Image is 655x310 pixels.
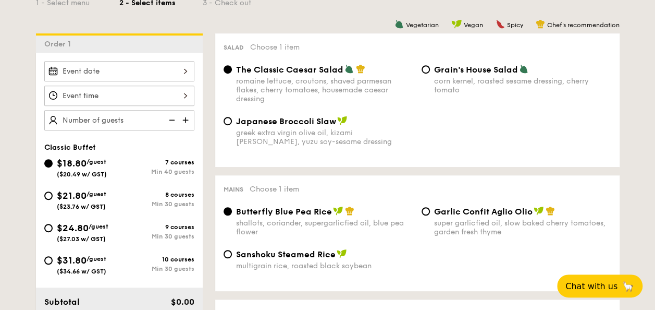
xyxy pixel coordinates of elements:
img: icon-vegetarian.fe4039eb.svg [344,64,354,74]
img: icon-vegan.f8ff3823.svg [534,206,544,216]
img: icon-chef-hat.a58ddaea.svg [345,206,354,216]
img: icon-vegan.f8ff3823.svg [337,116,348,125]
div: 7 courses [119,159,194,166]
span: Order 1 [44,40,75,49]
img: icon-vegan.f8ff3823.svg [451,19,462,29]
input: Number of guests [44,110,194,130]
div: super garlicfied oil, slow baked cherry tomatoes, garden fresh thyme [434,219,611,236]
div: Min 30 guests [119,265,194,272]
input: $24.80/guest($27.03 w/ GST)9 coursesMin 30 guests [44,224,53,232]
img: icon-vegetarian.fe4039eb.svg [394,19,404,29]
input: The Classic Caesar Saladromaine lettuce, croutons, shaved parmesan flakes, cherry tomatoes, house... [224,65,232,74]
div: multigrain rice, roasted black soybean [236,261,413,270]
div: corn kernel, roasted sesame dressing, cherry tomato [434,77,611,94]
input: Event time [44,86,194,106]
span: Choose 1 item [250,43,300,52]
span: ($34.66 w/ GST) [57,268,106,275]
span: /guest [86,190,106,198]
span: Grain's House Salad [434,65,518,75]
img: icon-add.58712e84.svg [179,110,194,130]
span: ($23.76 w/ GST) [57,203,106,210]
span: Chef's recommendation [547,21,620,29]
span: $18.80 [57,158,86,169]
span: $24.80 [57,222,89,234]
input: Garlic Confit Aglio Oliosuper garlicfied oil, slow baked cherry tomatoes, garden fresh thyme [422,207,430,216]
span: The Classic Caesar Salad [236,65,343,75]
input: Grain's House Saladcorn kernel, roasted sesame dressing, cherry tomato [422,65,430,74]
button: Chat with us🦙 [557,275,642,297]
div: 10 courses [119,256,194,263]
div: Min 40 guests [119,168,194,175]
span: Subtotal [44,297,80,307]
span: Salad [224,44,244,51]
div: 9 courses [119,223,194,231]
span: Spicy [507,21,523,29]
span: Vegan [464,21,483,29]
input: Event date [44,61,194,81]
span: Garlic Confit Aglio Olio [434,207,533,217]
img: icon-chef-hat.a58ddaea.svg [536,19,545,29]
img: icon-vegan.f8ff3823.svg [337,249,347,258]
div: Min 30 guests [119,233,194,240]
div: 8 courses [119,191,194,198]
img: icon-spicy.37a8142b.svg [496,19,505,29]
span: Classic Buffet [44,143,96,152]
span: /guest [86,158,106,165]
span: $21.80 [57,190,86,201]
span: 🦙 [622,280,634,292]
span: $0.00 [170,297,194,307]
span: /guest [89,223,108,230]
div: shallots, coriander, supergarlicfied oil, blue pea flower [236,219,413,236]
img: icon-vegetarian.fe4039eb.svg [519,64,528,74]
span: /guest [86,255,106,263]
div: Min 30 guests [119,200,194,208]
span: Chat with us [565,281,617,291]
img: icon-reduce.1d2dbef1.svg [163,110,179,130]
img: icon-vegan.f8ff3823.svg [333,206,343,216]
input: $21.80/guest($23.76 w/ GST)8 coursesMin 30 guests [44,192,53,200]
input: Japanese Broccoli Slawgreek extra virgin olive oil, kizami [PERSON_NAME], yuzu soy-sesame dressing [224,117,232,125]
input: Sanshoku Steamed Ricemultigrain rice, roasted black soybean [224,250,232,258]
span: ($20.49 w/ GST) [57,171,107,178]
div: greek extra virgin olive oil, kizami [PERSON_NAME], yuzu soy-sesame dressing [236,128,413,146]
span: Mains [224,186,243,193]
span: Sanshoku Steamed Rice [236,249,336,259]
input: $31.80/guest($34.66 w/ GST)10 coursesMin 30 guests [44,256,53,265]
span: Japanese Broccoli Slaw [236,116,336,126]
span: ($27.03 w/ GST) [57,235,106,243]
span: $31.80 [57,255,86,266]
span: Butterfly Blue Pea Rice [236,207,332,217]
img: icon-chef-hat.a58ddaea.svg [356,64,365,74]
span: Choose 1 item [250,185,299,194]
span: Vegetarian [406,21,439,29]
img: icon-chef-hat.a58ddaea.svg [546,206,555,216]
input: Butterfly Blue Pea Riceshallots, coriander, supergarlicfied oil, blue pea flower [224,207,232,216]
input: $18.80/guest($20.49 w/ GST)7 coursesMin 40 guests [44,159,53,168]
div: romaine lettuce, croutons, shaved parmesan flakes, cherry tomatoes, housemade caesar dressing [236,77,413,103]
